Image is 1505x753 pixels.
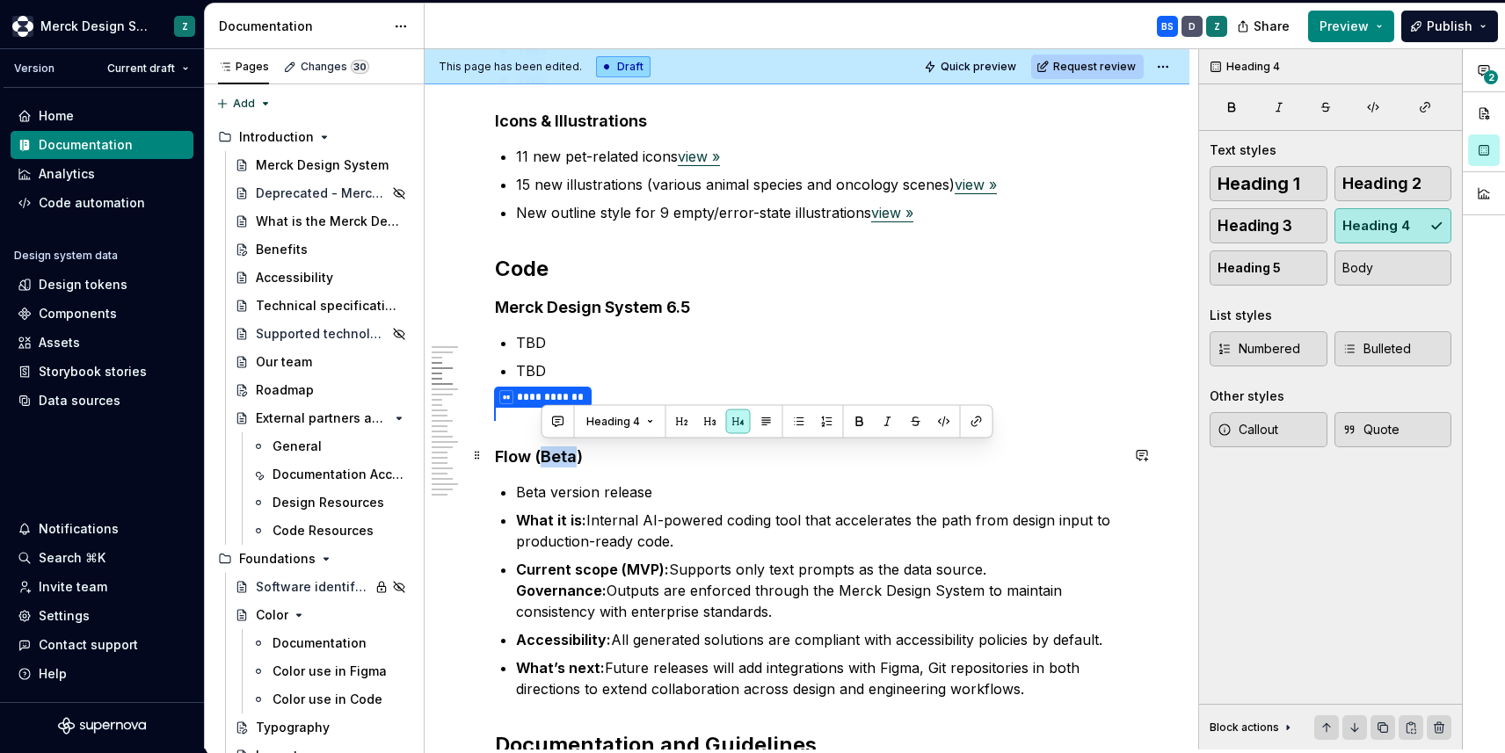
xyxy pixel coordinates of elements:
[4,7,200,45] button: Merck Design SystemZ
[11,544,193,572] button: Search ⌘K
[955,176,997,193] a: view »
[1210,307,1272,324] div: List styles
[1214,19,1220,33] div: Z
[228,404,417,432] a: External partners access
[11,573,193,601] a: Invite team
[516,629,1119,650] p: All generated solutions are compliant with accessibility policies by default.
[1334,331,1452,366] button: Bulleted
[678,148,720,165] a: view »
[211,91,277,116] button: Add
[1053,60,1136,74] span: Request review
[228,713,417,742] a: Typography
[256,241,308,258] div: Benefits
[273,466,406,483] div: Documentation Access
[273,662,387,680] div: Color use in Figma
[228,264,417,292] a: Accessibility
[516,657,1119,699] p: Future releases will add integrations with Figma, Git repositories in both directions to extend c...
[11,515,193,543] button: Notifications
[244,629,417,657] a: Documentation
[1320,18,1369,35] span: Preview
[182,19,188,33] div: Z
[39,107,74,125] div: Home
[228,376,417,404] a: Roadmap
[244,489,417,517] a: Design Resources
[228,179,417,207] a: Deprecated - Merck Design System
[256,213,401,230] div: What is the Merck Design System?
[495,255,1119,283] h2: Code
[39,194,145,212] div: Code automation
[58,717,146,735] svg: Supernova Logo
[39,607,90,625] div: Settings
[871,204,913,221] a: view »
[1210,715,1295,740] div: Block actions
[39,165,95,183] div: Analytics
[1401,11,1498,42] button: Publish
[516,631,611,648] strong: Accessibility:
[256,606,288,624] div: Color
[439,60,582,74] span: This page has been edited.
[1031,54,1144,79] button: Request review
[14,249,118,263] div: Design system data
[256,409,389,427] div: External partners access
[11,160,193,188] a: Analytics
[1342,340,1411,358] span: Bulleted
[301,60,369,74] div: Changes
[1427,18,1472,35] span: Publish
[516,332,1119,353] p: TBD
[1218,421,1278,438] span: Callout
[256,381,314,399] div: Roadmap
[39,665,67,683] div: Help
[273,634,367,652] div: Documentation
[1189,19,1196,33] div: D
[1342,175,1421,192] span: Heading 2
[1218,259,1281,277] span: Heading 5
[256,325,387,343] div: Supported technologies
[228,292,417,320] a: Technical specifications
[11,329,193,357] a: Assets
[256,578,369,596] div: Software identifier guidance
[239,128,314,146] div: Introduction
[516,481,1119,503] p: Beta version release
[244,657,417,685] a: Color use in Figma
[1228,11,1301,42] button: Share
[256,185,387,202] div: Deprecated - Merck Design System
[107,62,175,76] span: Current draft
[516,146,1119,167] p: 11 new pet-related icons
[12,16,33,37] img: 317a9594-9ec3-41ad-b59a-e557b98ff41d.png
[211,545,417,573] div: Foundations
[219,18,385,35] div: Documentation
[11,602,193,630] a: Settings
[228,348,417,376] a: Our team
[39,578,107,596] div: Invite team
[228,601,417,629] a: Color
[273,494,384,511] div: Design Resources
[39,636,138,654] div: Contact support
[516,360,1119,381] p: TBD
[228,207,417,235] a: What is the Merck Design System?
[228,573,417,601] a: Software identifier guidance
[1308,11,1394,42] button: Preview
[228,235,417,264] a: Benefits
[239,550,316,568] div: Foundations
[1210,166,1327,201] button: Heading 1
[273,522,374,539] div: Code Resources
[244,460,417,489] a: Documentation Access
[516,559,1119,622] p: Supports only text prompts as the data source. Outputs are enforced through the Merck Design Syst...
[11,131,193,159] a: Documentation
[495,446,1119,467] h4: Flow (Beta)
[39,520,119,538] div: Notifications
[1210,387,1284,405] div: Other styles
[11,271,193,299] a: Design tokens
[11,660,193,688] button: Help
[1334,412,1452,447] button: Quote
[1210,412,1327,447] button: Callout
[39,392,120,409] div: Data sources
[218,60,269,74] div: Pages
[516,659,605,677] strong: What’s next:
[596,56,651,77] div: Draft
[516,582,607,599] strong: Governance:
[516,511,586,529] strong: What it is:
[1218,217,1292,235] span: Heading 3
[1210,141,1276,159] div: Text styles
